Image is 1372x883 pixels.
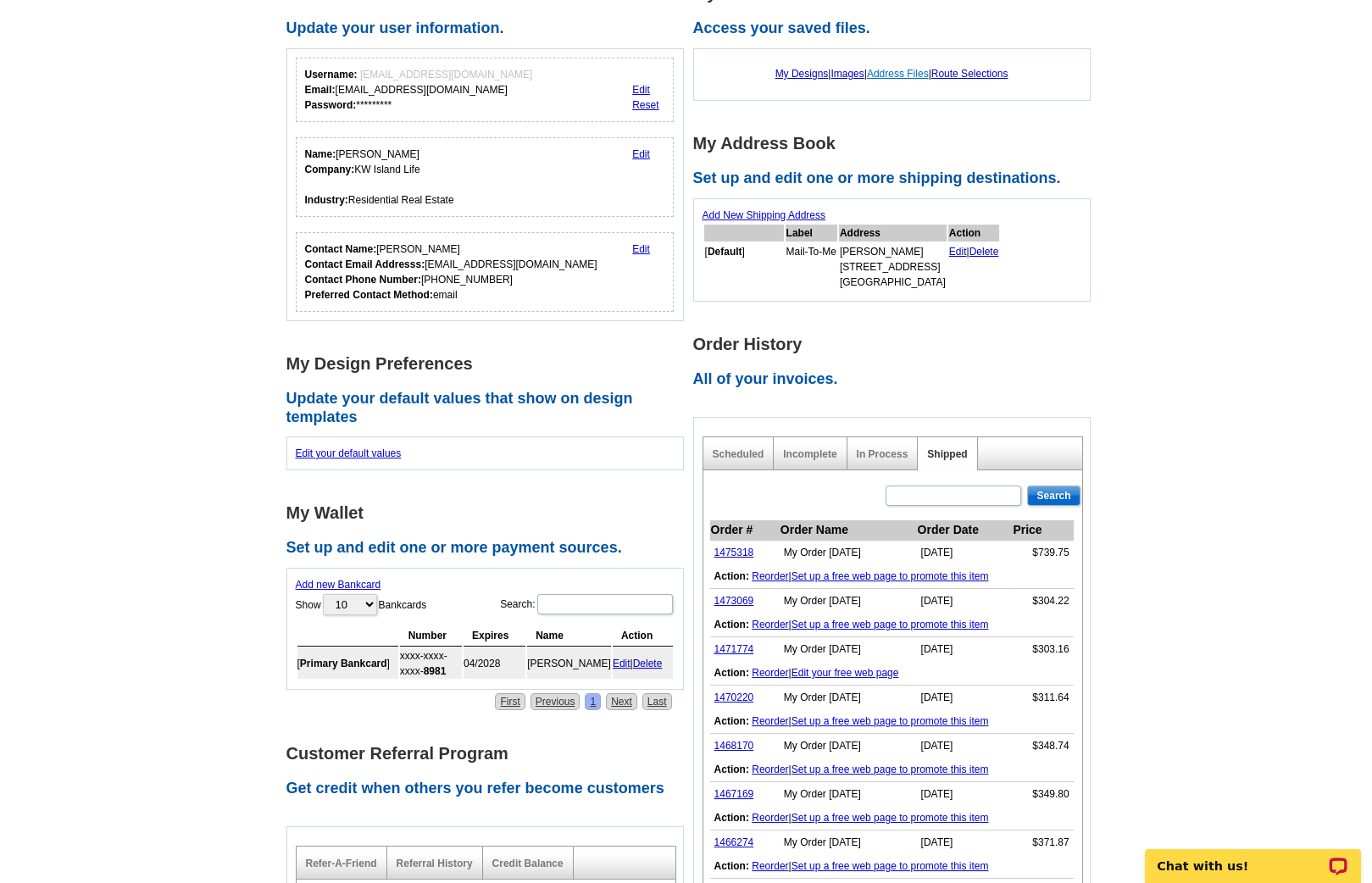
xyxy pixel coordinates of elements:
a: Reorder [752,667,788,679]
a: Delete [969,246,999,258]
th: Label [786,225,837,242]
h2: Update your default values that show on design templates [286,390,693,426]
td: My Order [DATE] [780,686,917,710]
h1: My Wallet [286,504,693,522]
div: Who should we contact regarding order issues? [296,232,675,312]
td: My Order [DATE] [780,541,917,565]
h2: Access your saved files. [693,19,1100,38]
a: Reorder [752,812,788,824]
a: Reorder [752,715,788,727]
a: Next [606,693,637,710]
input: Search: [537,594,673,614]
td: $349.80 [1012,782,1073,807]
a: Images [830,68,864,80]
label: Search: [500,592,674,616]
th: Price [1012,520,1073,541]
td: [DATE] [917,637,1013,662]
td: | [613,648,673,679]
a: 1473069 [714,595,754,607]
a: Reorder [752,570,788,582]
a: Address Files [867,68,929,80]
a: Edit [632,243,650,255]
h2: All of your invoices. [693,370,1100,389]
td: xxxx-xxxx-xxxx- [400,648,462,679]
strong: Contact Name: [305,243,377,255]
a: Reorder [752,764,788,775]
td: $348.74 [1012,734,1073,758]
td: $303.16 [1012,637,1073,662]
th: Order Name [780,520,917,541]
td: [DATE] [917,686,1013,710]
a: Edit [613,658,630,669]
strong: Industry: [305,194,348,206]
a: Reorder [752,619,788,630]
a: First [495,693,525,710]
a: Reset [632,99,658,111]
a: 1466274 [714,836,754,848]
h2: Set up and edit one or more shipping destinations. [693,169,1100,188]
td: | [710,661,1074,686]
a: Edit your default values [296,447,402,459]
label: Show Bankcards [296,592,427,617]
a: Scheduled [713,448,764,460]
a: Route Selections [931,68,1008,80]
a: Edit your free web page [792,667,899,679]
td: | [948,243,1000,291]
a: 1467169 [714,788,754,800]
h2: Update your user information. [286,19,693,38]
div: Your personal details. [296,137,675,217]
a: Previous [530,693,580,710]
td: My Order [DATE] [780,734,917,758]
td: | [710,613,1074,637]
td: [DATE] [917,541,1013,565]
strong: Preferred Contact Method: [305,289,433,301]
a: Set up a free web page to promote this item [792,764,989,775]
strong: Company: [305,164,355,175]
td: Mail-To-Me [786,243,837,291]
td: [DATE] [917,589,1013,614]
td: [ ] [704,243,784,291]
a: 1 [585,693,601,710]
th: Order Date [917,520,1013,541]
b: Primary Bankcard [300,658,387,669]
a: Delete [633,658,663,669]
td: [DATE] [917,734,1013,758]
a: Last [642,693,672,710]
b: Action: [714,812,749,824]
b: Action: [714,860,749,872]
td: 04/2028 [464,648,525,679]
td: | [710,758,1074,782]
h1: Customer Referral Program [286,745,693,763]
a: Set up a free web page to promote this item [792,812,989,824]
a: Set up a free web page to promote this item [792,570,989,582]
th: Order # [710,520,780,541]
td: My Order [DATE] [780,637,917,662]
b: Action: [714,570,749,582]
b: Action: [714,619,749,630]
a: Edit [949,246,967,258]
span: [EMAIL_ADDRESS][DOMAIN_NAME] [360,69,532,81]
td: $371.87 [1012,830,1073,855]
b: Action: [714,764,749,775]
h1: My Address Book [693,135,1100,153]
a: My Designs [775,68,829,80]
a: In Process [857,448,908,460]
td: [PERSON_NAME] [STREET_ADDRESS] [GEOGRAPHIC_DATA] [839,243,947,291]
h1: My Design Preferences [286,355,693,373]
th: Action [948,225,1000,242]
strong: Name: [305,148,336,160]
th: Expires [464,625,525,647]
b: Action: [714,667,749,679]
strong: Contact Email Addresss: [305,258,425,270]
a: Refer-A-Friend [306,858,377,869]
div: [PERSON_NAME] [EMAIL_ADDRESS][DOMAIN_NAME] [PHONE_NUMBER] email [305,242,597,303]
a: Edit [632,84,650,96]
a: Incomplete [783,448,836,460]
a: Reorder [752,860,788,872]
h2: Get credit when others you refer become customers [286,780,693,798]
strong: Contact Phone Number: [305,274,421,286]
td: $311.64 [1012,686,1073,710]
th: Action [613,625,673,647]
td: My Order [DATE] [780,830,917,855]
